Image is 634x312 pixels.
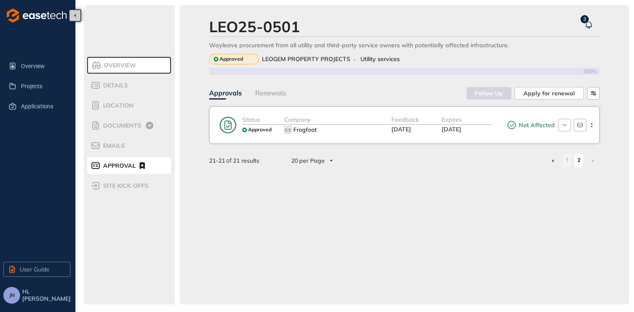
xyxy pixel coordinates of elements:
[209,88,242,98] div: Approvals
[21,58,64,74] span: Overview
[391,116,419,123] span: Feedback
[517,122,555,129] span: Not Affected
[583,69,600,74] span: 100%
[574,154,583,167] li: 2
[233,157,259,164] span: 21 results
[442,125,461,133] span: [DATE]
[293,126,317,133] div: Frogfoot
[101,122,141,129] span: Documents
[101,102,134,109] span: Location
[101,62,136,69] span: Overview
[209,18,300,36] div: LEO25-0501
[391,125,411,133] span: [DATE]
[563,154,571,166] a: 1
[262,56,350,63] span: LEOGEM PROPERTY PROJECTS
[101,82,128,89] span: Details
[9,292,15,298] span: JN
[3,262,70,277] button: User Guide
[523,89,575,98] span: Apply for renewal
[209,157,225,164] strong: 21 - 21
[20,265,49,274] span: User Guide
[442,116,462,123] span: Expires
[255,88,286,98] div: Renewals
[515,87,584,100] button: Apply for renewal
[101,182,148,189] span: site kick-offs
[196,156,273,165] div: of
[574,154,583,166] a: 2
[21,78,64,95] span: Projects
[22,288,72,302] span: Hi, [PERSON_NAME]
[546,154,559,167] li: Previous Page
[586,154,600,167] li: Next Page
[101,142,125,149] span: Emails
[7,8,67,23] img: logo
[580,15,589,23] sup: 3
[248,127,272,133] span: Approved
[360,56,400,63] span: Utility services
[21,98,64,115] span: Applications
[292,125,362,135] button: Frogfoot
[563,154,571,167] li: 1
[583,16,586,22] span: 3
[101,162,136,169] span: Approval
[284,116,311,123] span: Company
[3,287,20,304] button: JN
[209,42,600,49] div: Wayleave procurement from all utility and third-party service owners with potentially affected in...
[242,116,260,123] span: Status
[220,56,243,62] span: Approved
